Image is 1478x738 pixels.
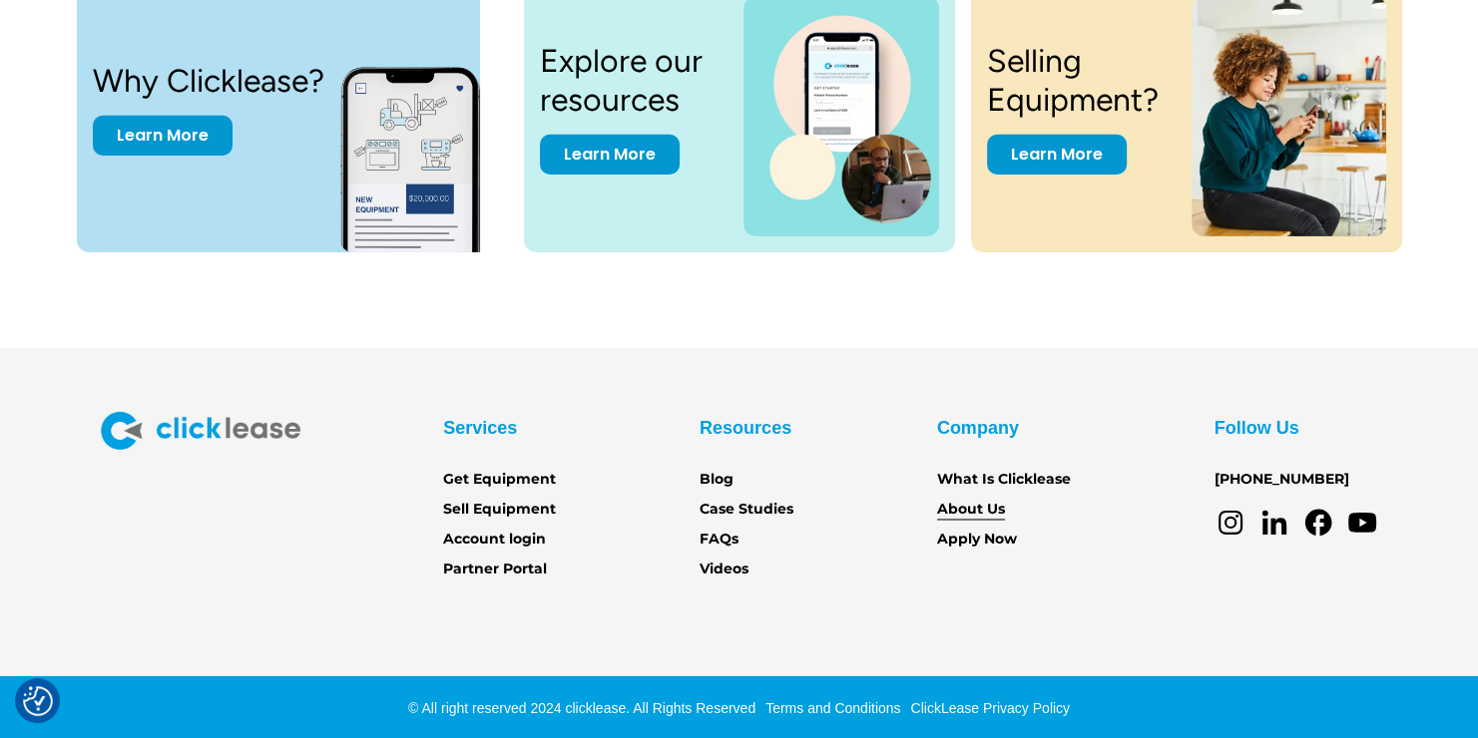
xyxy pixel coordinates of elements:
div: Resources [700,412,791,444]
a: Case Studies [700,499,793,521]
a: Apply Now [937,529,1017,551]
div: © All right reserved 2024 clicklease. All Rights Reserved [408,698,755,718]
a: Learn More [93,116,233,156]
a: Blog [700,469,734,491]
button: Consent Preferences [23,686,53,716]
a: What Is Clicklease [937,469,1071,491]
a: Partner Portal [443,558,547,580]
a: Get Equipment [443,469,556,491]
div: Services [443,412,517,444]
a: Account login [443,529,546,551]
a: [PHONE_NUMBER] [1215,469,1349,491]
a: Learn More [987,135,1127,175]
a: Sell Equipment [443,499,556,521]
a: ClickLease Privacy Policy [905,700,1070,716]
div: Company [937,412,1019,444]
img: Revisit consent button [23,686,53,716]
img: New equipment quote on the screen of a smart phone [340,45,516,252]
a: FAQs [700,529,739,551]
h3: Why Clicklease? [93,62,324,100]
a: Terms and Conditions [760,700,900,716]
a: Videos [700,558,748,580]
h3: Explore our resources [540,42,721,119]
img: Clicklease logo [101,412,300,450]
div: Follow Us [1215,412,1299,444]
a: Learn More [540,135,680,175]
h3: Selling Equipment? [987,42,1169,119]
a: About Us [937,499,1005,521]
